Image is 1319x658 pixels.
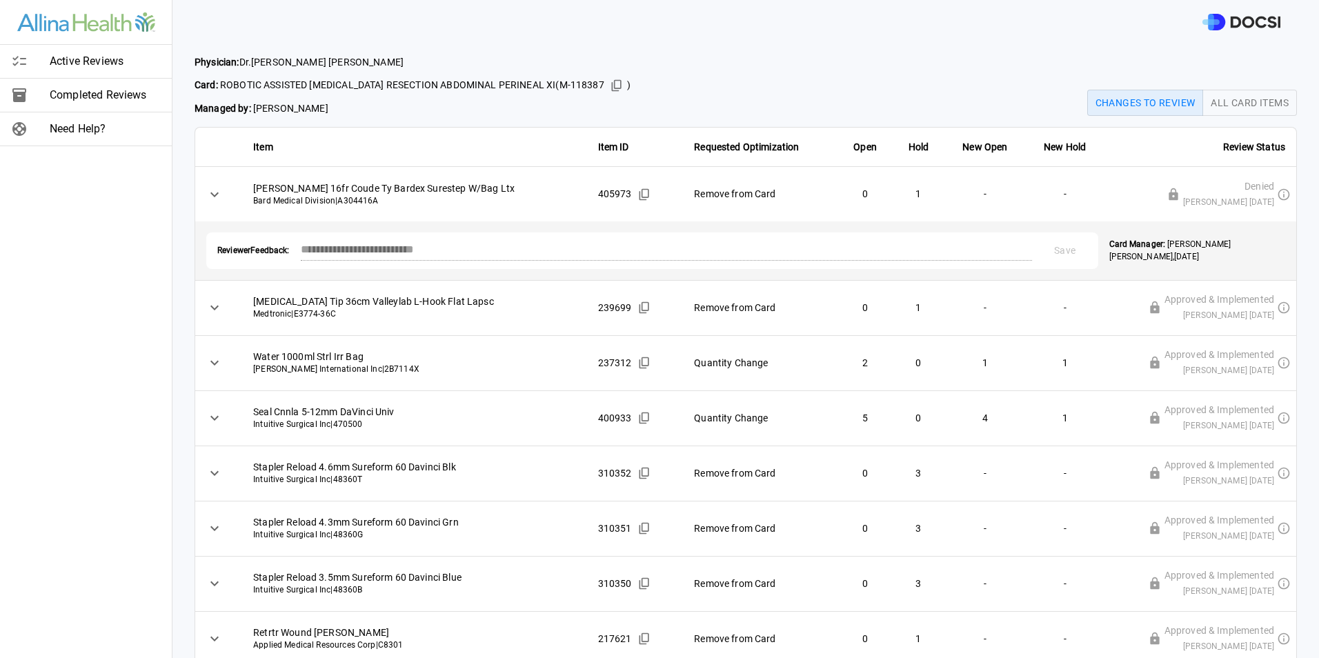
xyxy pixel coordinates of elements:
strong: Managed by: [195,103,251,114]
span: Stapler Reload 3.5mm Sureform 60 Davinci Blue [253,570,575,584]
span: Retrtr Wound [PERSON_NAME] [253,626,575,639]
td: 1 [893,280,944,335]
svg: This physician requested card update has been or is in the process of being reviewed by another m... [1277,356,1291,370]
span: [PERSON_NAME] 16fr Coude Ty Bardex Surestep W/Bag Ltx [253,181,575,195]
td: 4 [944,390,1026,446]
span: Need Help? [50,121,161,137]
span: 237312 [598,356,632,370]
span: Approved & Implemented [1164,512,1274,528]
span: 310352 [598,466,632,480]
span: Approved & Implemented [1164,347,1274,363]
span: Intuitive Surgical Inc | 48360G [253,529,575,541]
strong: Item ID [598,141,629,152]
div: Approved & Implemented[PERSON_NAME] [DATE]This physician requested card update has been or is in ... [1138,501,1296,556]
span: Intuitive Surgical Inc | 470500 [253,419,575,430]
span: Intuitive Surgical Inc | 48360T [253,474,575,486]
span: Approved & Implemented [1164,292,1274,308]
button: Copied! [634,628,655,649]
td: - [944,280,1026,335]
strong: Physician: [195,57,239,68]
span: Water 1000ml Strl Irr Bag [253,350,575,363]
span: 310351 [598,521,632,535]
button: All Card Items [1202,90,1297,116]
span: Approved & Implemented [1164,402,1274,418]
td: - [1026,501,1104,556]
span: Applied Medical Resources Corp | C8301 [253,639,575,651]
td: - [1026,280,1104,335]
td: 2 [837,335,893,390]
td: 1 [1026,390,1104,446]
button: Copied! [634,297,655,318]
span: Completed Reviews [50,87,161,103]
td: 1 [1026,335,1104,390]
td: Remove from Card [683,501,837,556]
strong: New Hold [1044,141,1086,152]
svg: This physician requested card update has been or is in the process of being reviewed by another m... [1277,521,1291,535]
span: 217621 [598,632,632,646]
td: - [944,501,1026,556]
td: 3 [893,556,944,611]
div: Approved & Implemented[PERSON_NAME] [DATE]This physician requested card update has been or is in ... [1138,391,1296,446]
td: 0 [837,501,893,556]
strong: Requested Optimization [694,141,799,152]
button: Copied! [634,352,655,373]
td: 0 [837,446,893,501]
span: [PERSON_NAME] [DATE] [1183,584,1274,599]
span: [PERSON_NAME] [DATE] [1183,418,1274,434]
span: Bard Medical Division | A304416A [253,195,575,207]
button: Copied! [634,518,655,539]
span: Stapler Reload 4.3mm Sureform 60 Davinci Grn [253,515,575,529]
span: Stapler Reload 4.6mm Sureform 60 Davinci Blk [253,460,575,474]
td: - [944,556,1026,611]
strong: Review Status [1223,141,1285,152]
svg: This physician requested card update has been or is in the process of being reviewed by another m... [1277,411,1291,425]
strong: Card Manager: [1109,239,1165,249]
td: Remove from Card [683,280,837,335]
td: - [944,446,1026,501]
span: [PERSON_NAME] [DATE] [1183,363,1274,379]
button: Changes to Review [1087,90,1204,116]
span: 239699 [598,301,632,315]
td: Quantity Change [683,335,837,390]
span: [MEDICAL_DATA] Tip 36cm Valleylab L-Hook Flat Lapsc [253,295,575,308]
td: 1 [944,335,1026,390]
strong: Open [853,141,877,152]
span: Dr. [PERSON_NAME] [PERSON_NAME] [195,55,631,70]
strong: New Open [962,141,1007,152]
td: 3 [893,446,944,501]
div: Approved & Implemented[PERSON_NAME] [DATE]This physician requested card update has been or is in ... [1138,557,1296,611]
svg: This physician requested card update has been or is in the process of being reviewed by another m... [1277,466,1291,480]
svg: This physician requested card update has been or is in the process of being reviewed by another m... [1277,577,1291,590]
span: Denied [1244,179,1274,195]
svg: This physician requested card update has been or is in the process of being reviewed by another m... [1277,632,1291,646]
td: 0 [893,335,944,390]
button: Copied! [634,184,655,205]
span: Approved & Implemented [1164,457,1274,473]
td: 0 [893,390,944,446]
span: [PERSON_NAME] [DATE] [1183,195,1274,210]
td: 3 [893,501,944,556]
div: Approved & Implemented[PERSON_NAME] [DATE]This physician requested card update has been or is in ... [1138,446,1296,501]
span: [PERSON_NAME] [DATE] [1183,473,1274,489]
button: Copied! [634,573,655,594]
td: 1 [893,167,944,222]
div: Approved & Implemented[PERSON_NAME] [DATE]This physician requested card update has been or is in ... [1138,336,1296,390]
p: [PERSON_NAME] [PERSON_NAME] , [DATE] [1109,238,1285,263]
td: - [944,167,1026,222]
span: [PERSON_NAME] [DATE] [1183,308,1274,323]
span: Seal Cnnla 5-12mm DaVinci Univ [253,405,575,419]
strong: Card: [195,79,218,90]
span: 400933 [598,411,632,425]
td: - [1026,167,1104,222]
td: 0 [837,556,893,611]
td: Quantity Change [683,390,837,446]
span: Active Reviews [50,53,161,70]
td: - [1026,556,1104,611]
strong: Hold [909,141,929,152]
svg: This physician requested card update has been or is in the process of being reviewed by another m... [1277,301,1291,315]
span: [PERSON_NAME] International Inc | 2B7114X [253,363,575,375]
td: 5 [837,390,893,446]
span: [PERSON_NAME] [DATE] [1183,639,1274,655]
div: Denied[PERSON_NAME] [DATE]This physician requested card update has been or is in the process of b... [1157,167,1296,221]
td: Remove from Card [683,446,837,501]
